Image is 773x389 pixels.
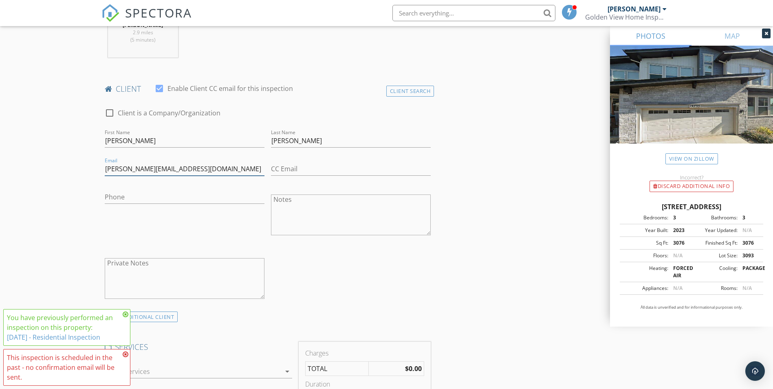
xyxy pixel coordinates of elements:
div: PACKAGE [738,265,761,279]
a: PHOTOS [610,26,692,46]
div: 3 [668,214,692,221]
div: You have previously performed an inspection on this property: [7,313,120,342]
i: arrow_drop_down [282,367,292,376]
a: SPECTORA [101,11,192,28]
div: Sq Ft: [622,239,668,247]
div: Duration [305,379,424,389]
div: Finished Sq Ft: [692,239,738,247]
div: Cooling: [692,265,738,279]
td: TOTAL [305,362,368,376]
div: FORCED AIR [668,265,692,279]
input: Search everything... [392,5,555,21]
div: Bedrooms: [622,214,668,221]
img: streetview [610,46,773,163]
span: SPECTORA [125,4,192,21]
div: Lot Size: [692,252,738,259]
div: Floors: [622,252,668,259]
div: [PERSON_NAME] [608,5,661,13]
div: Client Search [386,86,434,97]
div: [STREET_ADDRESS] [620,202,763,212]
label: Enable Client CC email for this inspection [167,84,293,93]
div: 2023 [668,227,692,234]
div: 3093 [738,252,761,259]
span: N/A [673,285,683,292]
a: MAP [692,26,773,46]
span: (5 minutes) [130,36,155,43]
div: Year Built: [622,227,668,234]
a: View on Zillow [665,153,718,164]
p: All data is unverified and for informational purposes only. [620,305,763,310]
img: The Best Home Inspection Software - Spectora [101,4,119,22]
span: 2.9 miles [133,29,153,36]
div: Discard Additional info [650,181,733,192]
div: This inspection is scheduled in the past - no confirmation email will be sent. [7,353,120,382]
span: N/A [742,227,752,234]
h4: client [105,84,431,94]
span: N/A [742,285,752,292]
div: 3 [738,214,761,221]
h4: SERVICES [105,342,292,352]
label: Client is a Company/Organization [118,109,220,117]
div: Year Updated: [692,227,738,234]
div: Heating: [622,265,668,279]
div: Appliances: [622,285,668,292]
div: Bathrooms: [692,214,738,221]
strong: $0.00 [405,364,422,373]
span: N/A [673,252,683,259]
div: 3076 [668,239,692,247]
div: Incorrect? [610,174,773,181]
div: Open Intercom Messenger [745,361,765,381]
div: ADD ADDITIONAL client [105,312,178,323]
div: 3076 [738,239,761,247]
div: Rooms: [692,285,738,292]
div: Charges [305,348,424,358]
a: [DATE] - Residential Inspection [7,333,100,342]
div: Golden View Home Inspections, LLC [585,13,667,21]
